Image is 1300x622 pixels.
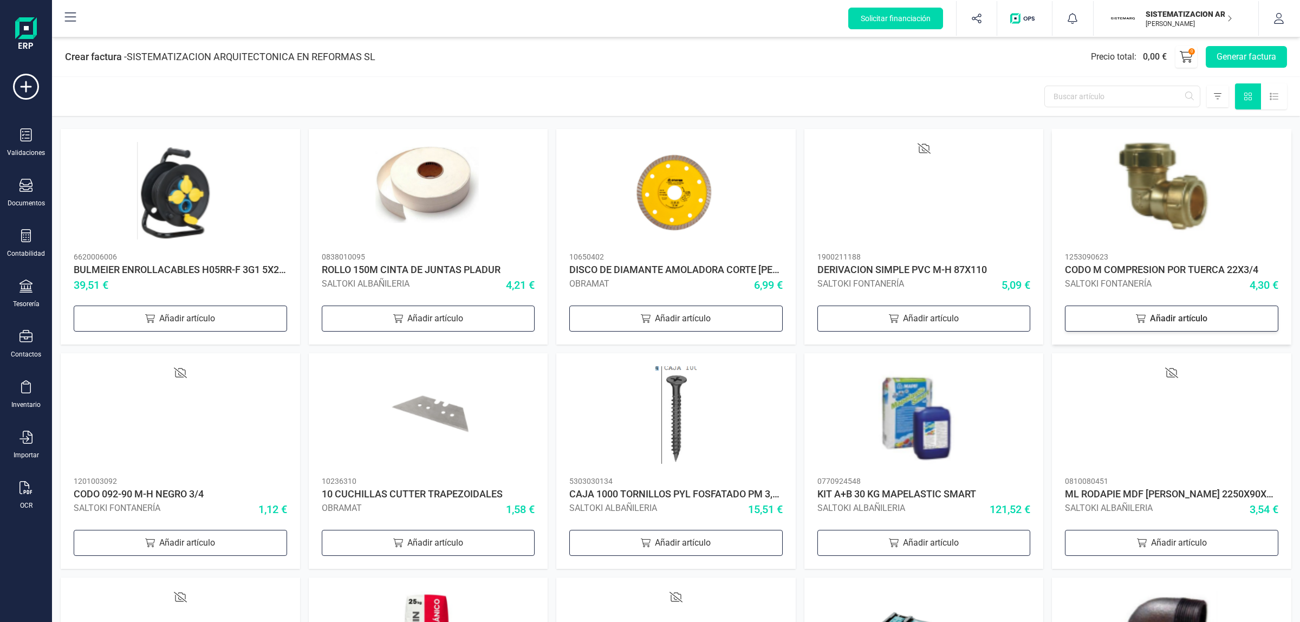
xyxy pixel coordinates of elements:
[1065,262,1278,277] div: CODO M COMPRESION POR TUERCA 22X3/4
[1111,7,1135,30] img: SI
[569,476,783,487] div: 5303030134
[817,306,1031,332] div: Añadir artículo
[74,251,287,262] div: 6620006006
[74,142,287,239] img: imagen
[74,502,160,517] div: SALTOKI FONTANERÍA
[569,366,783,464] img: imagen
[1065,251,1278,262] div: 1253090623
[1004,1,1045,36] button: Logo de OPS
[20,501,32,510] div: OCR
[1146,9,1232,20] p: SISTEMATIZACION ARQUITECTONICA EN REFORMAS SL
[817,476,1031,487] div: 0770924548
[1191,48,1193,55] span: 0
[74,262,287,277] div: BULMEIER ENROLLACABLES H05RR-F 3G1 5X25M IP44 PROT [PERSON_NAME]
[74,277,108,293] span: 39,51 €
[322,366,535,464] img: imagen
[11,350,41,359] div: Contactos
[1065,306,1278,332] div: Añadir artículo
[74,487,287,502] div: CODO 092-90 M-H NEGRO 3/4
[569,262,783,277] div: DISCO DE DIAMANTE AMOLADORA CORTE [PERSON_NAME] CONTÍNUA TURBO EXTRAFINO 115MM [PERSON_NAME]
[1146,20,1232,28] p: [PERSON_NAME]
[65,51,122,62] span: Crear factura
[8,199,45,208] div: Documentos
[1091,50,1167,63] div: Precio total :
[1065,476,1278,487] div: 0810080451
[13,300,40,308] div: Tesorería
[1065,487,1278,502] div: ML RODAPIE MDF [PERSON_NAME] 2250X90X14MM LACADO [PERSON_NAME]
[322,277,409,293] div: SALTOKI ALBAÑILERIA
[817,502,905,517] div: SALTOKI ALBAÑILERIA
[1065,502,1153,517] div: SALTOKI ALBAÑILERIA
[322,251,535,262] div: 0838010095
[15,17,37,52] img: Logo Finanedi
[322,530,535,556] div: Añadir artículo
[817,487,1031,502] div: KIT A+B 30 KG MAPELASTIC SMART
[569,142,783,239] img: imagen
[817,251,1031,262] div: 1900211188
[7,148,45,157] div: Validaciones
[754,277,783,293] span: 6,99 €
[74,476,287,487] div: 1201003092
[1250,277,1278,293] span: 4,30 €
[1065,530,1278,556] div: Añadir artículo
[322,306,535,332] div: Añadir artículo
[861,13,931,24] span: Solicitar financiación
[817,277,904,293] div: SALTOKI FONTANERÍA
[322,487,535,502] div: 10 CUCHILLAS CUTTER TRAPEZOIDALES
[569,306,783,332] div: Añadir artículo
[990,502,1030,517] span: 121,52 €
[1250,502,1278,517] span: 3,54 €
[1065,277,1152,293] div: SALTOKI FONTANERÍA
[569,251,783,262] div: 10650402
[1107,1,1245,36] button: SISISTEMATIZACION ARQUITECTONICA EN REFORMAS SL[PERSON_NAME]
[817,366,1031,464] img: imagen
[569,530,783,556] div: Añadir artículo
[569,277,609,293] div: OBRAMAT
[569,487,783,502] div: CAJA 1000 TORNILLOS PYL FOSFATADO PM 3,5X45
[258,502,287,517] span: 1,12 €
[848,8,943,29] button: Solicitar financiación
[65,49,375,64] div: - SISTEMATIZACION ARQUITECTONICA EN REFORMAS SL
[322,476,535,487] div: 10236310
[1044,86,1200,107] input: Buscar artículo
[569,502,657,517] div: SALTOKI ALBAÑILERIA
[1002,277,1030,293] span: 5,09 €
[817,262,1031,277] div: DERIVACION SIMPLE PVC M-H 87X110
[74,306,287,332] div: Añadir artículo
[74,530,287,556] div: Añadir artículo
[14,451,39,459] div: Importar
[322,262,535,277] div: ROLLO 150M CINTA DE JUNTAS PLADUR
[322,502,362,517] div: OBRAMAT
[7,249,45,258] div: Contabilidad
[1065,142,1278,239] img: imagen
[1143,50,1167,63] span: 0,00 €
[506,277,535,293] span: 4,21 €
[748,502,783,517] span: 15,51 €
[1206,46,1287,68] button: Generar factura
[11,400,41,409] div: Inventario
[1010,13,1039,24] img: Logo de OPS
[506,502,535,517] span: 1,58 €
[322,142,535,239] img: imagen
[817,530,1031,556] div: Añadir artículo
